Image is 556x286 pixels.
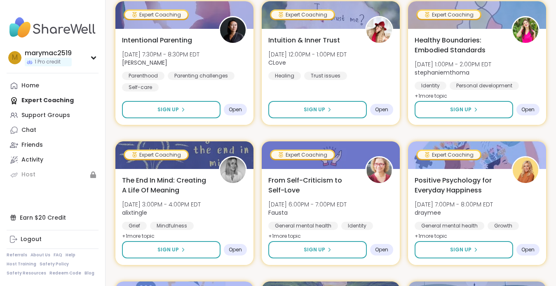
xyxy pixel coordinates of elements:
span: Sign Up [450,246,472,253]
a: Help [66,252,75,258]
span: [DATE] 7:30PM - 8:30PM EDT [122,50,199,59]
div: Friends [21,141,43,149]
span: Open [521,106,535,113]
span: Open [521,246,535,253]
span: Healthy Boundaries: Embodied Standards [415,35,502,55]
div: Identity [341,222,373,230]
img: ShareWell Nav Logo [7,13,99,42]
div: Logout [21,235,42,244]
span: Sign Up [304,106,325,113]
img: draymee [513,157,538,183]
img: alixtingle [220,157,246,183]
span: m [12,52,18,63]
div: Parenthood [122,72,164,80]
div: General mental health [268,222,338,230]
span: Sign Up [157,106,179,113]
a: Referrals [7,252,27,258]
img: Fausta [366,157,392,183]
div: Healing [268,72,301,80]
span: Open [229,106,242,113]
button: Sign Up [415,241,513,258]
a: FAQ [54,252,62,258]
button: Sign Up [268,241,367,258]
div: Expert Coaching [271,11,334,19]
div: General mental health [415,222,484,230]
span: Sign Up [450,106,472,113]
div: Expert Coaching [125,151,188,159]
a: Chat [7,123,99,138]
span: [DATE] 12:00PM - 1:00PM EDT [268,50,347,59]
div: Earn $20 Credit [7,210,99,225]
span: [DATE] 6:00PM - 7:00PM EDT [268,200,347,209]
div: Activity [21,156,43,164]
div: marymac2519 [25,49,72,58]
div: Support Groups [21,111,70,120]
a: Host [7,167,99,182]
a: Friends [7,138,99,152]
button: Sign Up [415,101,513,118]
span: Open [375,106,388,113]
div: Mindfulness [150,222,194,230]
b: CLove [268,59,286,67]
b: stephaniemthoma [415,68,469,77]
a: Home [7,78,99,93]
b: draymee [415,209,441,217]
span: From Self-Criticism to Self-Love [268,176,356,195]
a: Safety Policy [40,261,69,267]
a: Redeem Code [49,270,81,276]
b: alixtingle [122,209,147,217]
div: Expert Coaching [418,151,480,159]
button: Sign Up [122,101,221,118]
span: [DATE] 7:00PM - 8:00PM EDT [415,200,493,209]
span: Open [229,246,242,253]
button: Sign Up [122,241,221,258]
img: stephaniemthoma [513,17,538,43]
span: [DATE] 3:00PM - 4:00PM EDT [122,200,201,209]
a: Logout [7,232,99,247]
div: Expert Coaching [418,11,480,19]
div: Grief [122,222,147,230]
img: CLove [366,17,392,43]
a: Host Training [7,261,36,267]
span: Sign Up [304,246,325,253]
span: [DATE] 1:00PM - 2:00PM EDT [415,60,491,68]
b: Fausta [268,209,288,217]
span: Intuition & Inner Trust [268,35,340,45]
a: Blog [84,270,94,276]
div: Home [21,82,39,90]
div: Expert Coaching [125,11,188,19]
div: Chat [21,126,36,134]
div: Personal development [450,82,519,90]
div: Parenting challenges [168,72,235,80]
span: Open [375,246,388,253]
span: The End In Mind: Creating A Life Of Meaning [122,176,210,195]
div: Expert Coaching [271,151,334,159]
div: Growth [488,222,519,230]
div: Host [21,171,35,179]
a: Activity [7,152,99,167]
b: [PERSON_NAME] [122,59,167,67]
button: Sign Up [268,101,367,118]
a: Support Groups [7,108,99,123]
a: Safety Resources [7,270,46,276]
a: About Us [30,252,50,258]
div: Self-care [122,83,159,91]
span: Positive Psychology for Everyday Happiness [415,176,502,195]
span: Sign Up [157,246,179,253]
div: Trust issues [304,72,347,80]
div: Identity [415,82,446,90]
img: Natasha [220,17,246,43]
span: 1 Pro credit [35,59,61,66]
span: Intentional Parenting [122,35,192,45]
